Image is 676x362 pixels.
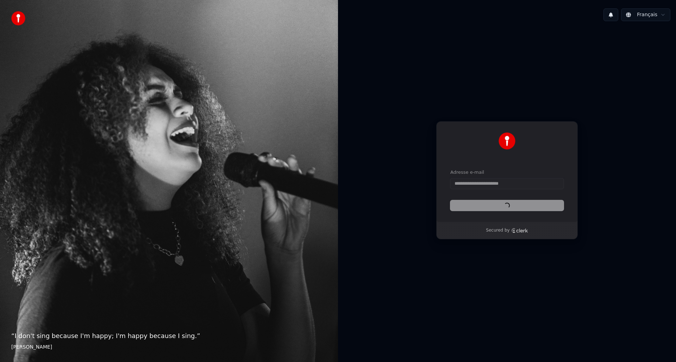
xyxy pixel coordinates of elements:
[499,133,515,149] img: Youka
[511,228,528,233] a: Clerk logo
[11,331,327,341] p: “ I don't sing because I'm happy; I'm happy because I sing. ”
[11,344,327,351] footer: [PERSON_NAME]
[11,11,25,25] img: youka
[486,228,509,233] p: Secured by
